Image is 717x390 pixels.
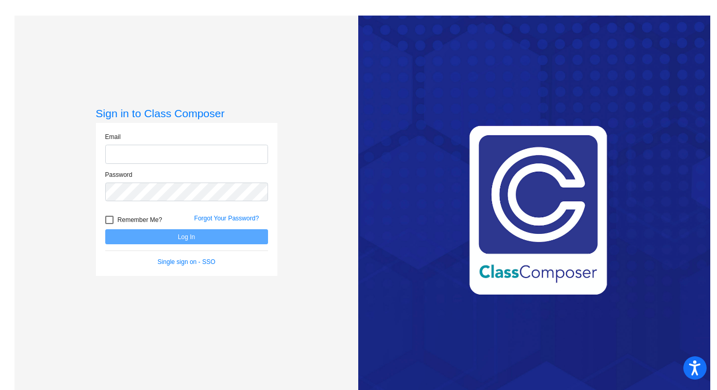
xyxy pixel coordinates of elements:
a: Single sign on - SSO [158,258,215,266]
a: Forgot Your Password? [194,215,259,222]
label: Email [105,132,121,142]
button: Log In [105,229,268,244]
label: Password [105,170,133,179]
span: Remember Me? [118,214,162,226]
h3: Sign in to Class Composer [96,107,277,120]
